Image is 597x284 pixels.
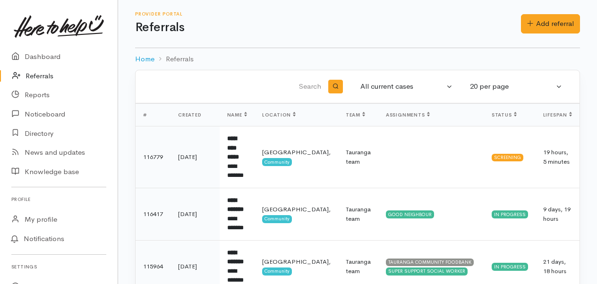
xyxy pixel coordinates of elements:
span: Community [262,158,292,166]
span: Assignments [386,112,430,118]
time: [DATE] [178,262,197,270]
span: [GEOGRAPHIC_DATA], [262,258,331,266]
h6: Provider Portal [135,11,521,17]
span: 21 days, 18 hours [543,258,566,275]
button: 20 per page [464,77,568,96]
time: [DATE] [178,153,197,161]
div: In progress [492,263,528,270]
span: [GEOGRAPHIC_DATA], [262,148,331,156]
div: Tauranga team [346,148,371,166]
div: Tauranga team [346,205,371,223]
time: [DATE] [178,210,197,218]
div: 20 per page [470,81,554,92]
div: In progress [492,210,528,218]
a: Home [135,54,154,65]
span: Community [262,215,292,223]
h6: Settings [11,260,106,273]
div: SUPER SUPPORT SOCIAL WORKER [386,267,468,275]
span: Community [262,267,292,275]
th: Created [171,104,220,126]
input: Search [147,75,323,98]
td: 116779 [136,126,171,188]
td: 116417 [136,188,171,240]
h1: Referrals [135,21,521,34]
a: Add referral [521,14,580,33]
span: 19 hours, 5 minutes [543,148,570,166]
div: GOOD NEIGHBOUR [386,210,434,218]
span: Lifespan [543,112,572,118]
span: Location [262,112,296,118]
nav: breadcrumb [135,48,580,70]
span: Team [346,112,365,118]
span: [GEOGRAPHIC_DATA], [262,205,331,213]
span: 9 days, 19 hours [543,205,571,223]
div: All current cases [360,81,444,92]
span: Name [227,112,247,118]
div: TAURANGA COMMUNITY FOODBANK [386,259,474,266]
div: Tauranga team [346,257,371,276]
th: # [136,104,171,126]
li: Referrals [154,54,194,65]
h6: Profile [11,193,106,206]
button: All current cases [355,77,459,96]
span: Status [492,112,517,118]
div: Screening [492,154,523,161]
